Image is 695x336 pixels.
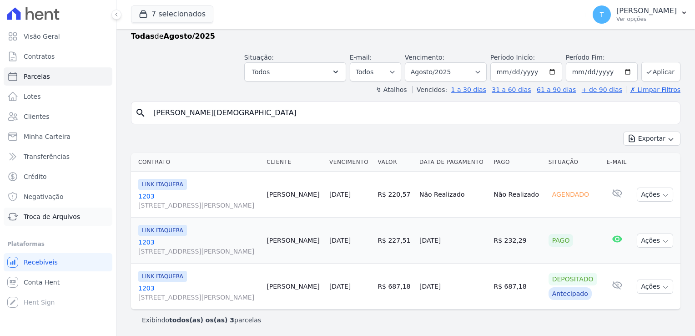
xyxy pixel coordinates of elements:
[169,316,234,324] b: todos(as) os(as) 3
[4,208,112,226] a: Troca de Arquivos
[138,225,187,236] span: LINK ITAQUERA
[4,148,112,166] a: Transferências
[148,104,676,122] input: Buscar por nome do lote ou do cliente
[416,264,490,310] td: [DATE]
[4,253,112,271] a: Recebíveis
[600,11,604,18] span: T
[24,192,64,201] span: Negativação
[490,153,545,172] th: Pago
[4,87,112,106] a: Lotes
[24,212,80,221] span: Troca de Arquivos
[24,152,70,161] span: Transferências
[616,6,677,15] p: [PERSON_NAME]
[637,188,673,202] button: Ações
[623,132,680,146] button: Exportar
[413,86,447,93] label: Vencidos:
[374,218,416,264] td: R$ 227,51
[138,179,187,190] span: LINK ITAQUERA
[24,278,60,287] span: Conta Hent
[329,237,351,244] a: [DATE]
[263,153,326,172] th: Cliente
[549,273,597,285] div: Depositado
[374,153,416,172] th: Valor
[7,239,109,249] div: Plataformas
[637,280,673,294] button: Ações
[4,168,112,186] a: Crédito
[374,264,416,310] td: R$ 687,18
[24,32,60,41] span: Visão Geral
[603,153,632,172] th: E-mail
[416,153,490,172] th: Data de Pagamento
[537,86,576,93] a: 61 a 90 dias
[490,54,535,61] label: Período Inicío:
[549,188,593,201] div: Agendado
[585,2,695,27] button: T [PERSON_NAME] Ver opções
[138,293,259,302] span: [STREET_ADDRESS][PERSON_NAME]
[138,238,259,256] a: 1203[STREET_ADDRESS][PERSON_NAME]
[24,172,47,181] span: Crédito
[244,54,274,61] label: Situação:
[138,247,259,256] span: [STREET_ADDRESS][PERSON_NAME]
[637,234,673,248] button: Ações
[451,86,486,93] a: 1 a 30 dias
[4,273,112,291] a: Conta Hent
[263,264,326,310] td: [PERSON_NAME]
[641,62,680,81] button: Aplicar
[329,191,351,198] a: [DATE]
[24,258,58,267] span: Recebíveis
[490,264,545,310] td: R$ 687,18
[24,92,41,101] span: Lotes
[138,271,187,282] span: LINK ITAQUERA
[4,107,112,126] a: Clientes
[138,201,259,210] span: [STREET_ADDRESS][PERSON_NAME]
[252,66,270,77] span: Todos
[4,188,112,206] a: Negativação
[416,218,490,264] td: [DATE]
[326,153,374,172] th: Vencimento
[492,86,531,93] a: 31 a 60 dias
[244,62,346,81] button: Todos
[164,32,215,41] strong: Agosto/2025
[374,172,416,218] td: R$ 220,57
[131,32,155,41] strong: Todas
[545,153,603,172] th: Situação
[142,316,261,325] p: Exibindo parcelas
[329,283,351,290] a: [DATE]
[549,234,574,247] div: Pago
[4,67,112,86] a: Parcelas
[582,86,622,93] a: + de 90 dias
[135,107,146,118] i: search
[4,47,112,66] a: Contratos
[263,218,326,264] td: [PERSON_NAME]
[490,172,545,218] td: Não Realizado
[138,284,259,302] a: 1203[STREET_ADDRESS][PERSON_NAME]
[416,172,490,218] td: Não Realizado
[24,52,55,61] span: Contratos
[4,27,112,46] a: Visão Geral
[376,86,407,93] label: ↯ Atalhos
[131,31,215,42] p: de
[24,112,49,121] span: Clientes
[131,153,263,172] th: Contrato
[490,218,545,264] td: R$ 232,29
[549,287,592,300] div: Antecipado
[350,54,372,61] label: E-mail:
[4,127,112,146] a: Minha Carteira
[405,54,444,61] label: Vencimento:
[24,132,71,141] span: Minha Carteira
[131,5,213,23] button: 7 selecionados
[138,192,259,210] a: 1203[STREET_ADDRESS][PERSON_NAME]
[566,53,638,62] label: Período Fim:
[263,172,326,218] td: [PERSON_NAME]
[626,86,680,93] a: ✗ Limpar Filtros
[24,72,50,81] span: Parcelas
[616,15,677,23] p: Ver opções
